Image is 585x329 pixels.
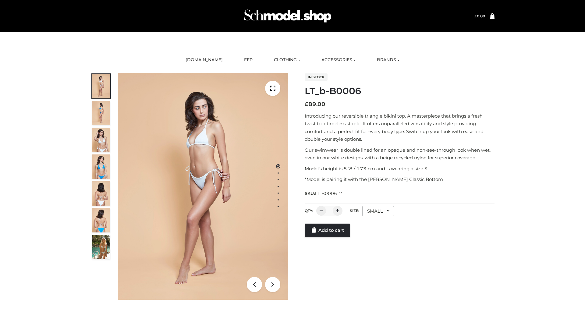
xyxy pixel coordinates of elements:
[305,101,308,108] span: £
[362,206,394,216] div: SMALL
[305,165,495,173] p: Model’s height is 5 ‘8 / 173 cm and is wearing a size S.
[350,208,359,213] label: Size:
[315,191,342,196] span: LT_B0006_2
[305,101,325,108] bdi: 89.00
[474,14,485,18] bdi: 0.00
[118,73,288,300] img: LT_b-B0006
[317,53,360,67] a: ACCESSORIES
[305,190,343,197] span: SKU:
[305,175,495,183] p: *Model is pairing it with the [PERSON_NAME] Classic Bottom
[181,53,227,67] a: [DOMAIN_NAME]
[92,235,110,259] img: Arieltop_CloudNine_AzureSky2.jpg
[92,74,110,98] img: ArielClassicBikiniTop_CloudNine_AzureSky_OW114ECO_1-scaled.jpg
[474,14,477,18] span: £
[305,112,495,143] p: Introducing our reversible triangle bikini top. A masterpiece that brings a fresh twist to a time...
[305,86,495,97] h1: LT_b-B0006
[92,101,110,125] img: ArielClassicBikiniTop_CloudNine_AzureSky_OW114ECO_2-scaled.jpg
[92,154,110,179] img: ArielClassicBikiniTop_CloudNine_AzureSky_OW114ECO_4-scaled.jpg
[239,53,257,67] a: FFP
[92,208,110,232] img: ArielClassicBikiniTop_CloudNine_AzureSky_OW114ECO_8-scaled.jpg
[305,73,328,81] span: In stock
[242,4,333,28] img: Schmodel Admin 964
[305,224,350,237] a: Add to cart
[372,53,404,67] a: BRANDS
[305,146,495,162] p: Our swimwear is double lined for an opaque and non-see-through look when wet, even in our white d...
[269,53,305,67] a: CLOTHING
[92,128,110,152] img: ArielClassicBikiniTop_CloudNine_AzureSky_OW114ECO_3-scaled.jpg
[474,14,485,18] a: £0.00
[305,208,313,213] label: QTY:
[92,181,110,206] img: ArielClassicBikiniTop_CloudNine_AzureSky_OW114ECO_7-scaled.jpg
